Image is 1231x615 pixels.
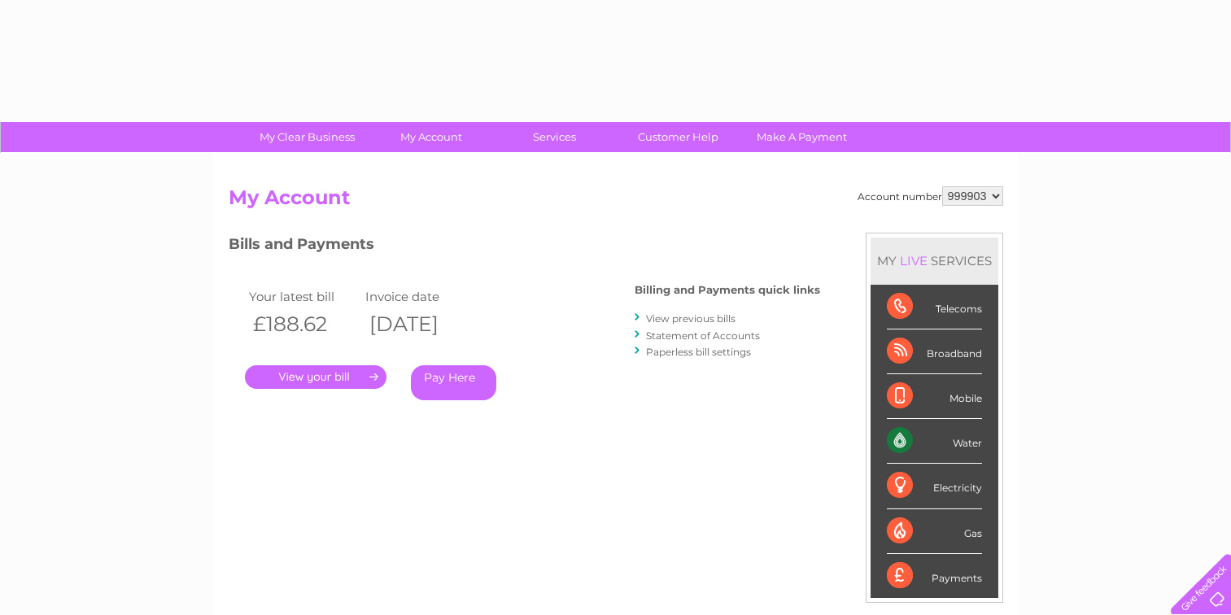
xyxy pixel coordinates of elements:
[361,307,478,341] th: [DATE]
[487,122,622,152] a: Services
[646,346,751,358] a: Paperless bill settings
[887,464,982,508] div: Electricity
[871,238,998,284] div: MY SERVICES
[897,253,931,268] div: LIVE
[646,312,736,325] a: View previous bills
[635,284,820,296] h4: Billing and Payments quick links
[887,329,982,374] div: Broadband
[229,233,820,261] h3: Bills and Payments
[364,122,498,152] a: My Account
[229,186,1003,217] h2: My Account
[735,122,869,152] a: Make A Payment
[411,365,496,400] a: Pay Here
[245,365,386,389] a: .
[887,554,982,598] div: Payments
[887,419,982,464] div: Water
[361,286,478,307] td: Invoice date
[887,374,982,419] div: Mobile
[887,509,982,554] div: Gas
[245,286,362,307] td: Your latest bill
[611,122,745,152] a: Customer Help
[858,186,1003,206] div: Account number
[646,329,760,342] a: Statement of Accounts
[240,122,374,152] a: My Clear Business
[245,307,362,341] th: £188.62
[887,285,982,329] div: Telecoms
